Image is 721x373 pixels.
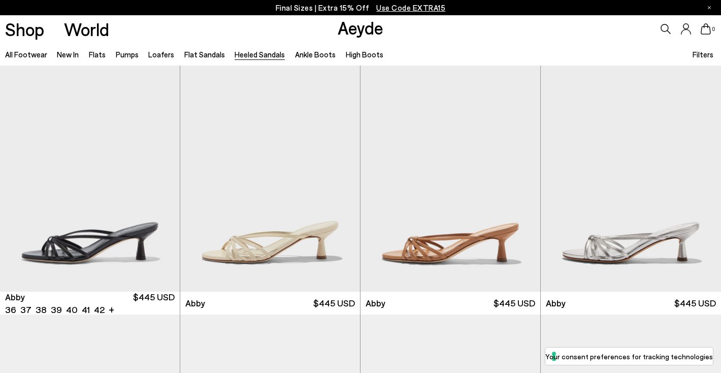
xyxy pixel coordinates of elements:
a: New In [57,50,79,59]
p: Final Sizes | Extra 15% Off [276,2,446,14]
ul: variant [5,303,102,316]
span: $445 USD [494,297,535,309]
a: Aeyde [338,17,383,38]
a: Abby $445 USD [541,292,721,315]
a: Flat Sandals [184,50,225,59]
a: Heeled Sandals [235,50,285,59]
a: Flats [89,50,106,59]
a: Pumps [116,50,139,59]
li: + [109,302,114,316]
li: 37 [20,303,31,316]
span: $445 USD [133,291,175,316]
a: 0 [701,23,711,35]
span: Navigate to /collections/ss25-final-sizes [376,3,445,12]
span: Abby [546,297,566,309]
span: Abby [5,291,25,303]
li: 38 [36,303,47,316]
a: Ankle Boots [295,50,336,59]
span: 0 [711,26,716,32]
button: Your consent preferences for tracking technologies [545,348,713,365]
li: 40 [66,303,78,316]
span: Abby [185,297,205,309]
span: Abby [366,297,385,309]
li: 42 [94,303,105,316]
a: Abby $445 USD [180,292,360,315]
img: Abby Leather Mules [180,66,360,292]
span: $445 USD [313,297,355,309]
img: Abby Leather Mules [360,66,540,292]
a: Abby $445 USD [360,292,540,315]
a: All Footwear [5,50,47,59]
li: 41 [82,303,90,316]
span: $445 USD [674,297,716,309]
a: High Boots [346,50,383,59]
a: World [64,20,109,38]
li: 36 [5,303,16,316]
a: Loafers [148,50,174,59]
img: Abby Leather Mules [541,66,721,292]
label: Your consent preferences for tracking technologies [545,351,713,362]
li: 39 [51,303,62,316]
span: Filters [693,50,713,59]
a: Shop [5,20,44,38]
